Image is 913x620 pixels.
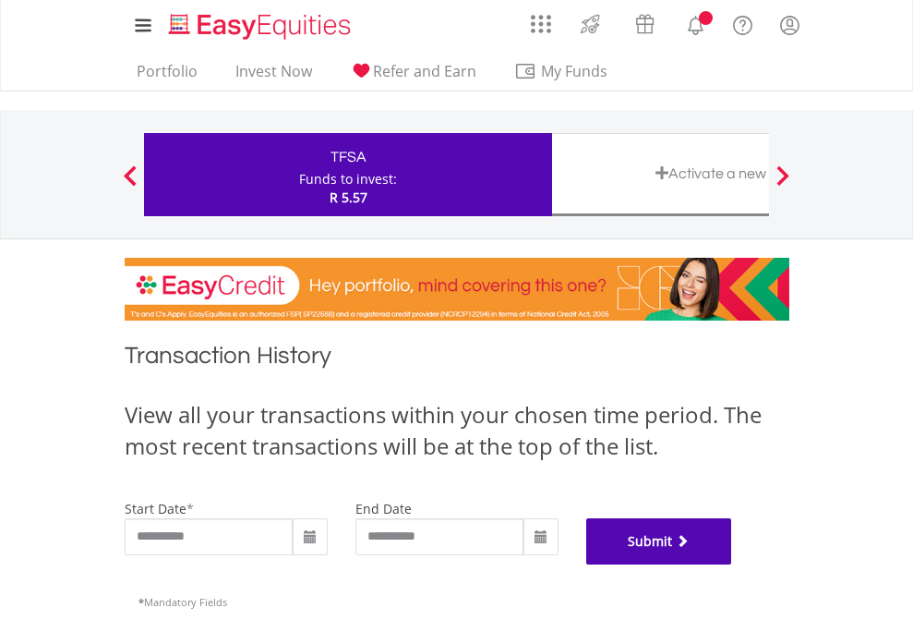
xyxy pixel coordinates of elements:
[355,500,412,517] label: end date
[138,595,227,609] span: Mandatory Fields
[373,61,476,81] span: Refer and Earn
[672,5,719,42] a: Notifications
[112,175,149,193] button: Previous
[575,9,606,39] img: thrive-v2.svg
[155,144,541,170] div: TFSA
[299,170,397,188] div: Funds to invest:
[519,5,563,34] a: AppsGrid
[165,11,358,42] img: EasyEquities_Logo.png
[129,62,205,91] a: Portfolio
[618,5,672,39] a: Vouchers
[125,500,186,517] label: start date
[228,62,319,91] a: Invest Now
[764,175,801,193] button: Next
[125,399,789,463] div: View all your transactions within your chosen time period. The most recent transactions will be a...
[125,258,789,321] img: EasyCredit Promotion Banner
[342,62,484,91] a: Refer and Earn
[514,59,635,83] span: My Funds
[531,14,551,34] img: grid-menu-icon.svg
[766,5,813,45] a: My Profile
[630,9,660,39] img: vouchers-v2.svg
[586,518,732,565] button: Submit
[162,5,358,42] a: Home page
[330,188,367,206] span: R 5.57
[719,5,766,42] a: FAQ's and Support
[125,339,789,381] h1: Transaction History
